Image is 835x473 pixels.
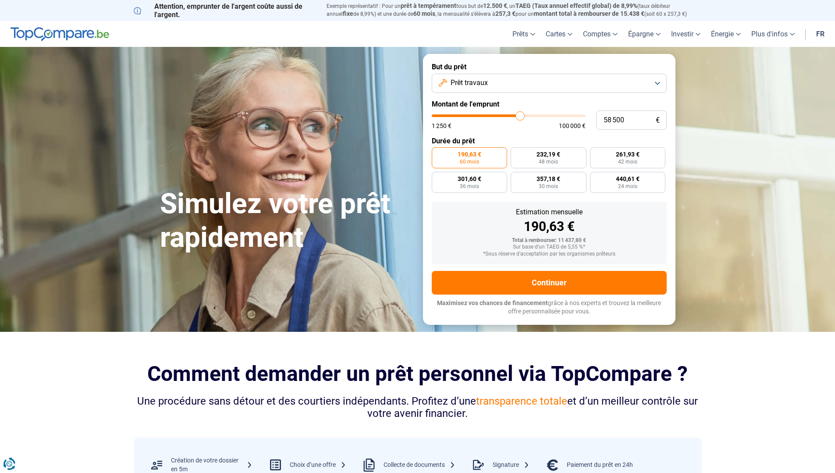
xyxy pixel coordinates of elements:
[439,209,660,216] div: Estimation mensuelle
[439,244,660,250] div: Sur base d'un TAEG de 5,55 %*
[432,137,667,145] label: Durée du prêt
[432,100,667,108] label: Montant de l'emprunt
[493,461,529,469] div: Signature
[458,176,481,182] span: 301,60 €
[656,117,660,124] span: €
[413,10,435,17] span: 60 mois
[746,21,800,47] a: Plus d'infos
[11,27,109,41] img: TopCompare
[623,21,666,47] a: Épargne
[401,2,456,9] span: prêt à tempérament
[460,184,479,189] span: 36 mois
[666,21,706,47] a: Investir
[451,78,488,88] span: Prêt travaux
[534,10,644,17] span: montant total à rembourser de 15.438 €
[537,151,560,157] span: 232,19 €
[327,2,702,18] p: Exemple représentatif : Pour un tous but de , un (taux débiteur annuel de 8,99%) et une durée de ...
[811,21,830,47] a: fr
[439,251,660,257] div: *Sous réserve d'acceptation par les organismes prêteurs
[160,187,412,255] h1: Simulez votre prêt rapidement
[507,21,540,47] a: Prêts
[618,159,637,164] span: 42 mois
[476,395,567,407] span: transparence totale
[616,176,640,182] span: 440,61 €
[134,362,702,386] h2: Comment demander un prêt personnel via TopCompare ?
[432,63,667,71] label: But du prêt
[706,21,746,47] a: Énergie
[134,395,702,420] div: Une procédure sans détour et des courtiers indépendants. Profitez d’une et d’un meilleur contrôle...
[437,299,548,306] span: Maximisez vos chances de financement
[539,159,558,164] span: 48 mois
[439,220,660,233] div: 190,63 €
[616,151,640,157] span: 261,93 €
[432,271,667,295] button: Continuer
[559,123,586,129] span: 100 000 €
[439,238,660,244] div: Total à rembourser: 11 437,80 €
[578,21,623,47] a: Comptes
[432,74,667,93] button: Prêt travaux
[432,123,451,129] span: 1 250 €
[290,461,346,469] div: Choix d’une offre
[515,2,637,9] span: TAEG (Taux annuel effectif global) de 8,99%
[432,299,667,316] p: grâce à nos experts et trouvez la meilleure offre personnalisée pour vous.
[460,159,479,164] span: 60 mois
[458,151,481,157] span: 190,63 €
[539,184,558,189] span: 30 mois
[343,10,353,17] span: fixe
[540,21,578,47] a: Cartes
[134,2,316,19] p: Attention, emprunter de l'argent coûte aussi de l'argent.
[537,176,560,182] span: 357,18 €
[384,461,455,469] div: Collecte de documents
[567,461,633,469] div: Paiement du prêt en 24h
[495,10,515,17] span: 257,3 €
[618,184,637,189] span: 24 mois
[483,2,507,9] span: 12.500 €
